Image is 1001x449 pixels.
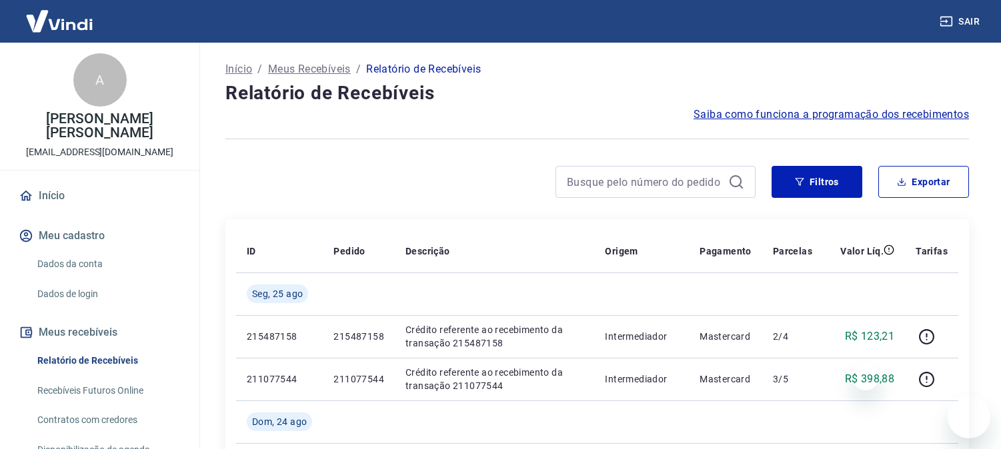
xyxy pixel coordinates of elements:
button: Meu cadastro [16,221,183,250]
a: Relatório de Recebíveis [32,347,183,374]
p: Descrição [405,244,450,258]
span: Seg, 25 ago [252,287,303,300]
p: 2/4 [773,330,812,343]
a: Recebíveis Futuros Online [32,377,183,404]
p: [PERSON_NAME] [PERSON_NAME] [11,112,189,140]
p: Mastercard [700,330,752,343]
span: Dom, 24 ago [252,415,307,428]
a: Saiba como funciona a programação dos recebimentos [694,107,969,123]
a: Contratos com credores [32,406,183,434]
button: Sair [937,9,985,34]
p: Tarifas [916,244,948,258]
button: Exportar [878,166,969,198]
img: Vindi [16,1,103,41]
p: Crédito referente ao recebimento da transação 211077544 [405,366,584,392]
a: Dados da conta [32,250,183,278]
p: Relatório de Recebíveis [366,61,481,77]
p: 3/5 [773,372,812,386]
p: 215487158 [247,330,312,343]
p: Crédito referente ao recebimento da transação 215487158 [405,323,584,350]
p: Pagamento [700,244,752,258]
button: Filtros [772,166,862,198]
p: / [356,61,361,77]
div: A [73,53,127,107]
iframe: Botão para abrir a janela de mensagens [948,396,990,438]
p: 211077544 [247,372,312,386]
p: [EMAIL_ADDRESS][DOMAIN_NAME] [26,145,173,159]
p: Origem [605,244,638,258]
p: Parcelas [773,244,812,258]
p: Intermediador [605,330,678,343]
p: / [257,61,262,77]
p: 211077544 [333,372,384,386]
p: Intermediador [605,372,678,386]
iframe: Fechar mensagem [852,364,879,390]
p: Valor Líq. [840,244,884,258]
input: Busque pelo número do pedido [567,172,723,192]
p: Mastercard [700,372,752,386]
p: R$ 398,88 [845,371,895,387]
p: R$ 123,21 [845,328,895,344]
button: Meus recebíveis [16,318,183,347]
p: ID [247,244,256,258]
p: 215487158 [333,330,384,343]
a: Meus Recebíveis [268,61,351,77]
a: Início [225,61,252,77]
a: Início [16,181,183,211]
p: Pedido [333,244,365,258]
a: Dados de login [32,280,183,308]
h4: Relatório de Recebíveis [225,80,969,107]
